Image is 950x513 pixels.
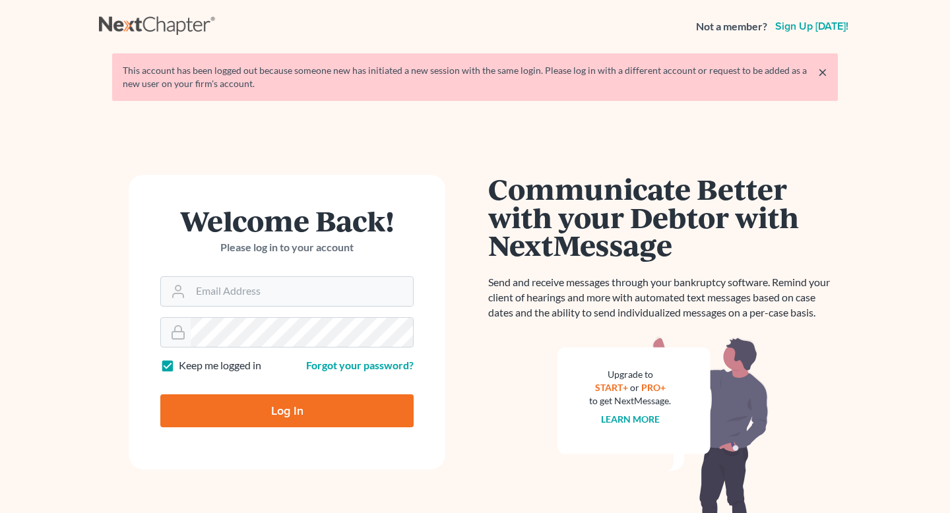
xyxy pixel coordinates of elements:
[191,277,413,306] input: Email Address
[641,382,666,393] a: PRO+
[773,21,851,32] a: Sign up [DATE]!
[630,382,639,393] span: or
[601,413,660,425] a: Learn more
[818,64,827,80] a: ×
[179,358,261,373] label: Keep me logged in
[488,275,838,320] p: Send and receive messages through your bankruptcy software. Remind your client of hearings and mo...
[160,240,414,255] p: Please log in to your account
[160,206,414,235] h1: Welcome Back!
[306,359,414,371] a: Forgot your password?
[160,394,414,427] input: Log In
[696,19,767,34] strong: Not a member?
[123,64,827,90] div: This account has been logged out because someone new has initiated a new session with the same lo...
[595,382,628,393] a: START+
[589,368,671,381] div: Upgrade to
[589,394,671,407] div: to get NextMessage.
[488,175,838,259] h1: Communicate Better with your Debtor with NextMessage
